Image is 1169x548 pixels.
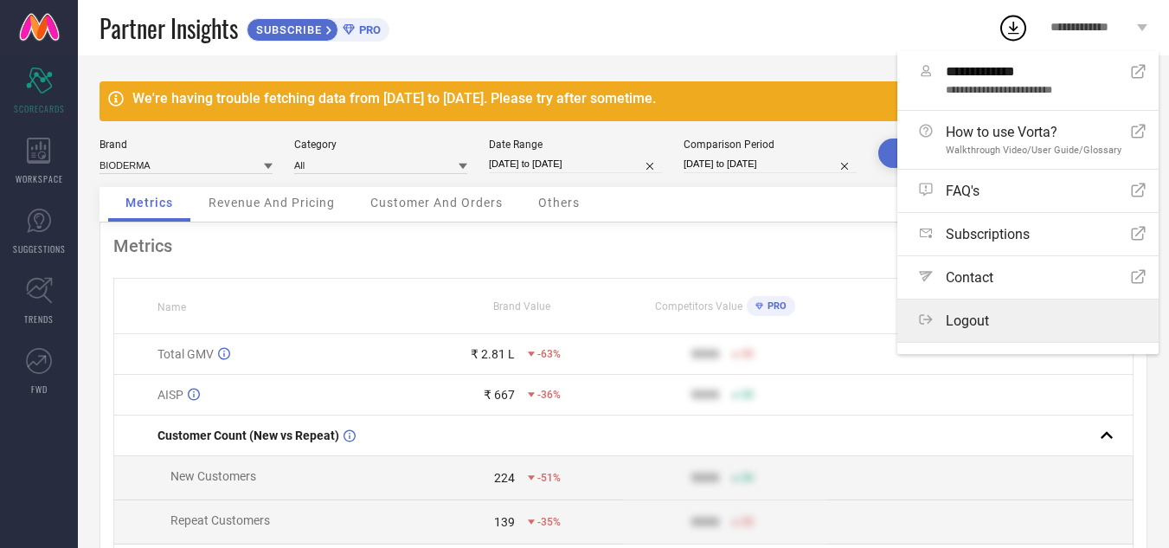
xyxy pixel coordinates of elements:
span: Total GMV [157,347,214,361]
div: Metrics [113,235,1134,256]
span: Logout [946,313,989,329]
span: 50 [742,348,754,360]
span: Repeat Customers [170,513,270,527]
span: -36% [537,389,561,401]
span: -51% [537,472,561,484]
span: How to use Vorta? [946,124,1121,140]
div: 9999 [691,347,719,361]
div: Open download list [998,12,1029,43]
span: Walkthrough Video/User Guide/Glossary [946,145,1121,156]
div: ₹ 2.81 L [471,347,515,361]
div: 224 [494,471,515,485]
input: Select comparison period [684,155,857,173]
a: Subscriptions [897,213,1159,255]
span: SUGGESTIONS [13,242,66,255]
div: Category [294,139,467,151]
div: Date Range [489,139,662,151]
div: 9999 [691,515,719,529]
input: Select date range [489,155,662,173]
span: 50 [742,389,754,401]
a: How to use Vorta?Walkthrough Video/User Guide/Glossary [897,111,1159,169]
span: -63% [537,348,561,360]
span: SUBSCRIBE [247,23,326,36]
a: SUBSCRIBEPRO [247,14,389,42]
button: APPLY [878,139,960,168]
div: ₹ 667 [484,388,515,402]
span: Metrics [125,196,173,210]
span: Subscriptions [946,226,1030,242]
div: 139 [494,515,515,529]
span: Competitors Value [655,300,742,313]
span: Others [538,196,580,210]
span: Contact [946,269,993,286]
span: Name [157,301,186,313]
span: Partner Insights [100,10,238,46]
span: PRO [763,300,787,312]
a: FAQ's [897,170,1159,212]
span: AISP [157,388,183,402]
div: Comparison Period [684,139,857,151]
div: Brand [100,139,273,151]
span: Customer And Orders [370,196,503,210]
span: New Customers [170,469,256,483]
span: 50 [742,516,754,528]
span: PRO [355,23,381,36]
span: FAQ's [946,183,980,199]
span: Customer Count (New vs Repeat) [157,429,339,442]
span: TRENDS [24,313,54,326]
span: 50 [742,472,754,484]
span: SCORECARDS [14,102,65,115]
span: Brand Value [493,300,550,313]
span: Revenue And Pricing [209,196,335,210]
span: WORKSPACE [16,172,63,185]
div: 9999 [691,388,719,402]
span: FWD [31,383,48,396]
span: -35% [537,516,561,528]
a: Contact [897,256,1159,299]
div: We're having trouble fetching data from [DATE] to [DATE]. Please try after sometime. [132,90,1106,106]
div: 9999 [691,471,719,485]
